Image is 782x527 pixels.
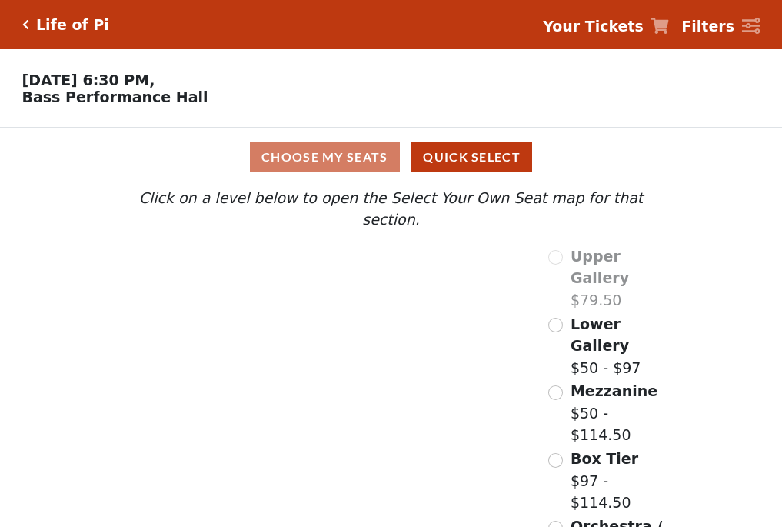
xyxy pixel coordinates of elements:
[278,396,453,502] path: Orchestra / Parterre Circle - Seats Available: 26
[571,313,674,379] label: $50 - $97
[411,142,532,172] button: Quick Select
[183,253,355,295] path: Upper Gallery - Seats Available: 0
[681,18,734,35] strong: Filters
[571,382,657,399] span: Mezzanine
[571,448,674,514] label: $97 - $114.50
[196,287,378,345] path: Lower Gallery - Seats Available: 99
[571,315,629,355] span: Lower Gallery
[22,19,29,30] a: Click here to go back to filters
[571,248,629,287] span: Upper Gallery
[543,15,669,38] a: Your Tickets
[571,450,638,467] span: Box Tier
[571,380,674,446] label: $50 - $114.50
[543,18,644,35] strong: Your Tickets
[108,187,673,231] p: Click on a level below to open the Select Your Own Seat map for that section.
[681,15,760,38] a: Filters
[571,245,674,312] label: $79.50
[36,16,109,34] h5: Life of Pi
